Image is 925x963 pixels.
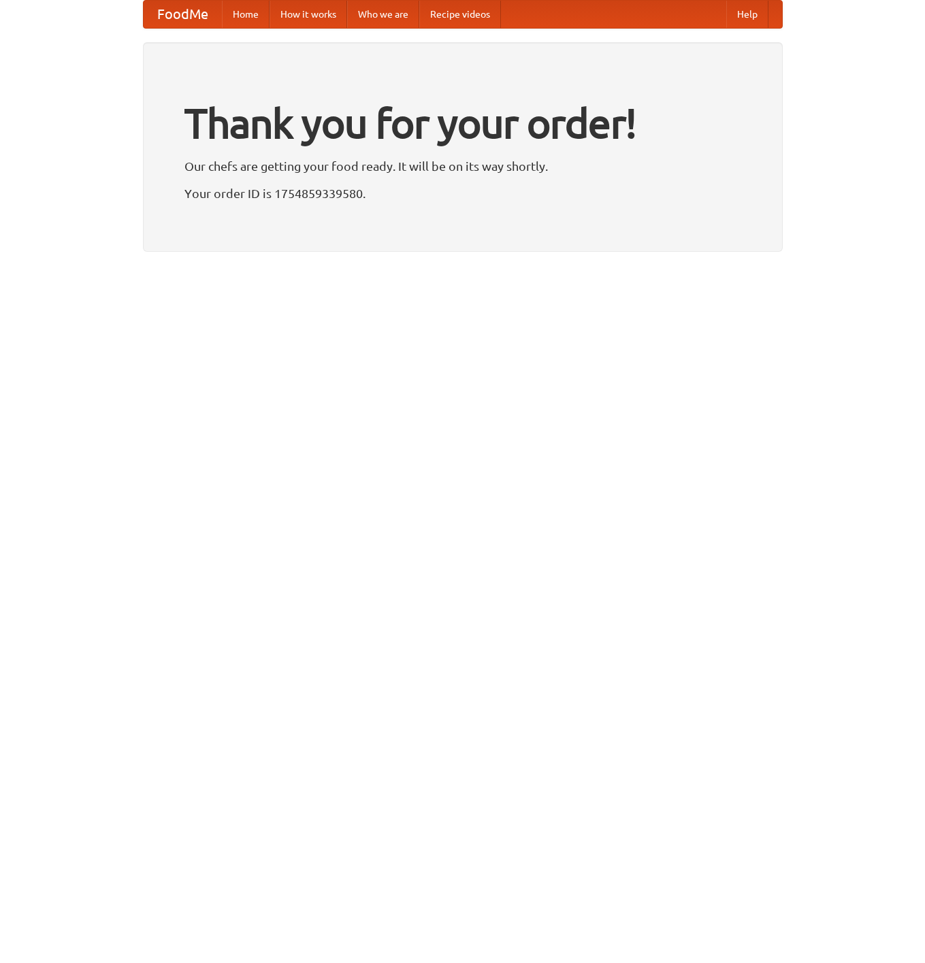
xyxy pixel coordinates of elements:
a: Help [726,1,768,28]
a: FoodMe [144,1,222,28]
a: Who we are [347,1,419,28]
h1: Thank you for your order! [184,91,741,156]
a: Recipe videos [419,1,501,28]
p: Our chefs are getting your food ready. It will be on its way shortly. [184,156,741,176]
a: Home [222,1,270,28]
a: How it works [270,1,347,28]
p: Your order ID is 1754859339580. [184,183,741,203]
